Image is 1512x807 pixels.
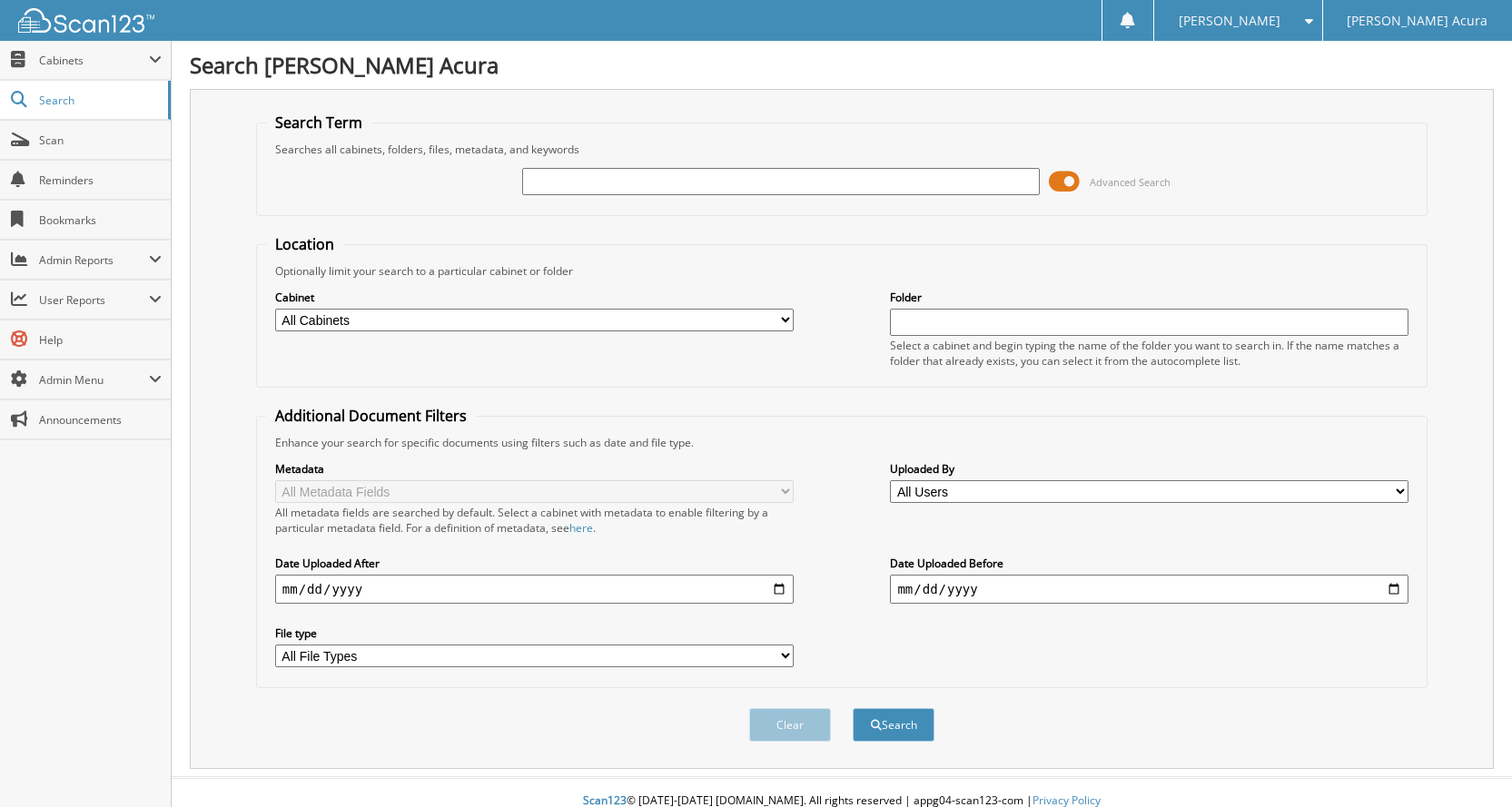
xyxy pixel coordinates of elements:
label: Date Uploaded After [275,556,794,571]
label: Metadata [275,461,794,477]
span: Help [39,332,162,348]
button: Search [853,708,934,742]
div: Searches all cabinets, folders, files, metadata, and keywords [266,142,1418,157]
h1: Search [PERSON_NAME] Acura [190,50,1494,80]
legend: Search Term [266,113,371,133]
button: Clear [749,708,831,742]
legend: Additional Document Filters [266,406,476,426]
label: Date Uploaded Before [890,556,1408,571]
span: Scan [39,133,162,148]
img: scan123-logo-white.svg [18,8,154,33]
legend: Location [266,234,343,254]
div: Select a cabinet and begin typing the name of the folder you want to search in. If the name match... [890,338,1408,369]
a: here [569,520,593,536]
span: [PERSON_NAME] Acura [1347,15,1487,26]
label: Uploaded By [890,461,1408,477]
span: Admin Menu [39,372,149,388]
label: Cabinet [275,290,794,305]
span: Search [39,93,159,108]
div: Optionally limit your search to a particular cabinet or folder [266,263,1418,279]
div: Enhance your search for specific documents using filters such as date and file type. [266,435,1418,450]
span: Announcements [39,412,162,428]
span: [PERSON_NAME] [1179,15,1280,26]
div: All metadata fields are searched by default. Select a cabinet with metadata to enable filtering b... [275,505,794,536]
span: Cabinets [39,53,149,68]
input: start [275,575,794,604]
input: end [890,575,1408,604]
span: Bookmarks [39,212,162,228]
span: Reminders [39,172,162,188]
label: Folder [890,290,1408,305]
span: Advanced Search [1090,175,1171,189]
label: File type [275,625,794,641]
span: User Reports [39,292,149,308]
span: Admin Reports [39,252,149,268]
